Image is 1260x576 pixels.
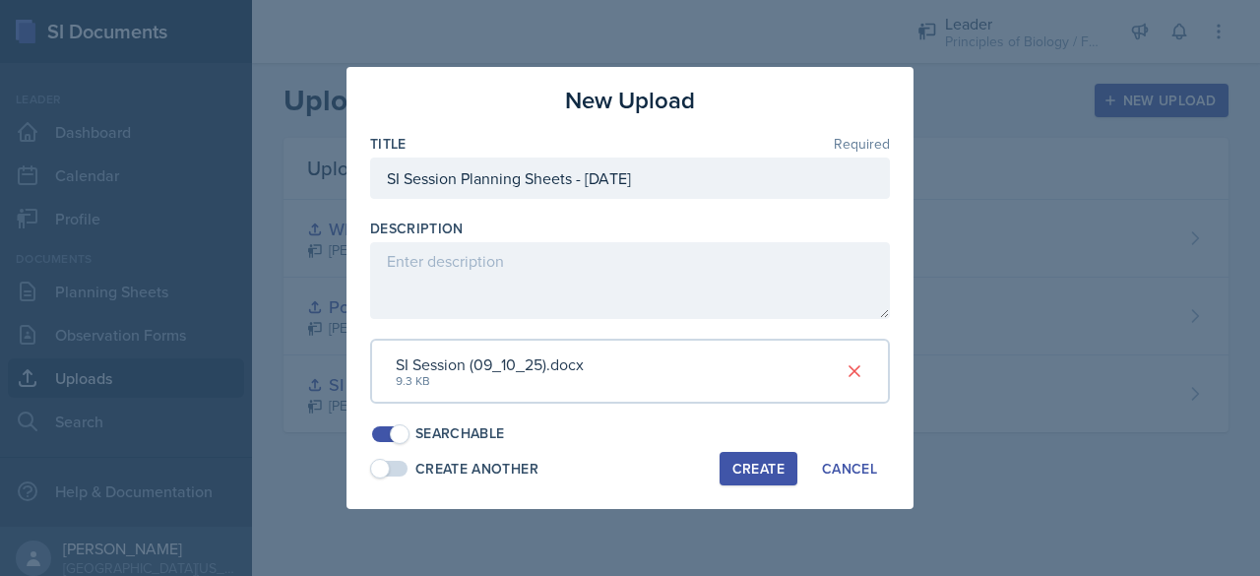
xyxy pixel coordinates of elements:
label: Title [370,134,407,154]
div: Create [732,461,785,477]
input: Enter title [370,158,890,199]
label: Description [370,219,464,238]
div: 9.3 KB [396,372,584,390]
h3: New Upload [565,83,695,118]
button: Cancel [809,452,890,485]
div: Create Another [415,459,538,480]
div: Cancel [822,461,877,477]
button: Create [720,452,797,485]
div: SI Session (09_10_25).docx [396,352,584,376]
span: Required [834,137,890,151]
div: Searchable [415,423,505,444]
